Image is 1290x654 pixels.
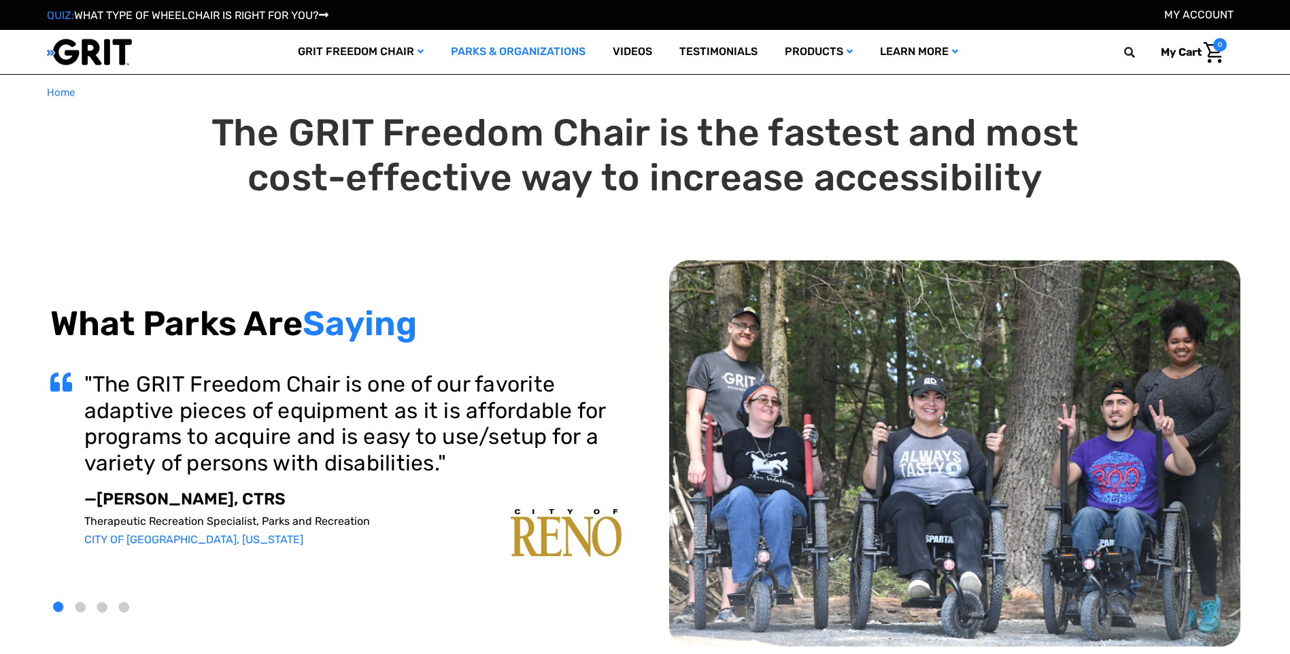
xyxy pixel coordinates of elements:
[47,9,328,22] a: QUIZ:WHAT TYPE OF WHEELCHAIR IS RIGHT FOR YOU?
[866,30,972,74] a: Learn More
[284,30,437,74] a: GRIT Freedom Chair
[1213,38,1227,52] span: 0
[54,602,64,613] button: 1 of 4
[771,30,866,74] a: Products
[599,30,666,74] a: Videos
[666,30,771,74] a: Testimonials
[50,111,1240,201] h1: The GRIT Freedom Chair is the fastest and most cost-effective way to increase accessibility
[119,602,129,613] button: 4 of 4
[75,602,86,613] button: 2 of 4
[47,9,74,22] span: QUIZ:
[669,260,1240,647] img: top-carousel.png
[1204,42,1223,63] img: Cart
[47,85,75,101] a: Home
[1130,38,1151,67] input: Search
[511,509,622,557] img: carousel-img1.png
[437,30,599,74] a: Parks & Organizations
[47,86,75,99] span: Home
[84,515,622,528] p: Therapeutic Recreation Specialist, Parks and Recreation
[97,602,107,613] button: 3 of 4
[1161,46,1202,58] span: My Cart
[84,489,622,509] p: —[PERSON_NAME], CTRS
[47,85,1244,101] nav: Breadcrumb
[1164,8,1234,21] a: Account
[84,533,622,546] p: CITY OF [GEOGRAPHIC_DATA], [US_STATE]
[1151,38,1227,67] a: Cart with 0 items
[84,371,622,476] h3: "The GRIT Freedom Chair is one of our favorite adaptive pieces of equipment as it is affordable f...
[50,303,622,344] h2: What Parks Are
[47,38,132,66] img: GRIT All-Terrain Wheelchair and Mobility Equipment
[303,303,418,344] span: Saying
